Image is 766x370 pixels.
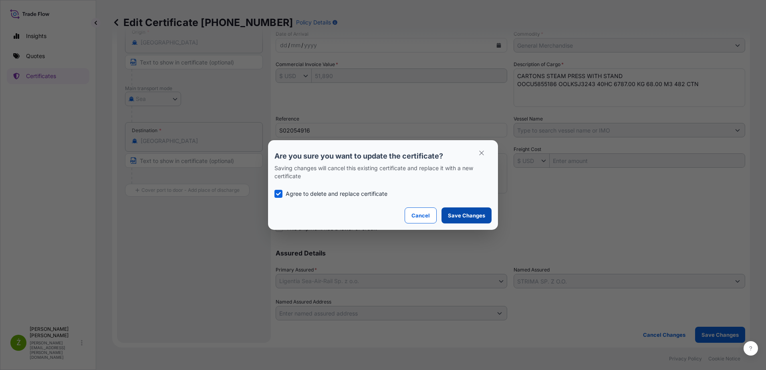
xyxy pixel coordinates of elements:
[274,151,492,161] p: Are you sure you want to update the certificate?
[411,211,430,219] p: Cancel
[274,164,492,180] p: Saving changes will cancel this existing certificate and replace it with a new certificate
[448,211,485,219] p: Save Changes
[286,190,387,198] p: Agree to delete and replace certificate
[405,207,437,223] button: Cancel
[441,207,492,223] button: Save Changes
